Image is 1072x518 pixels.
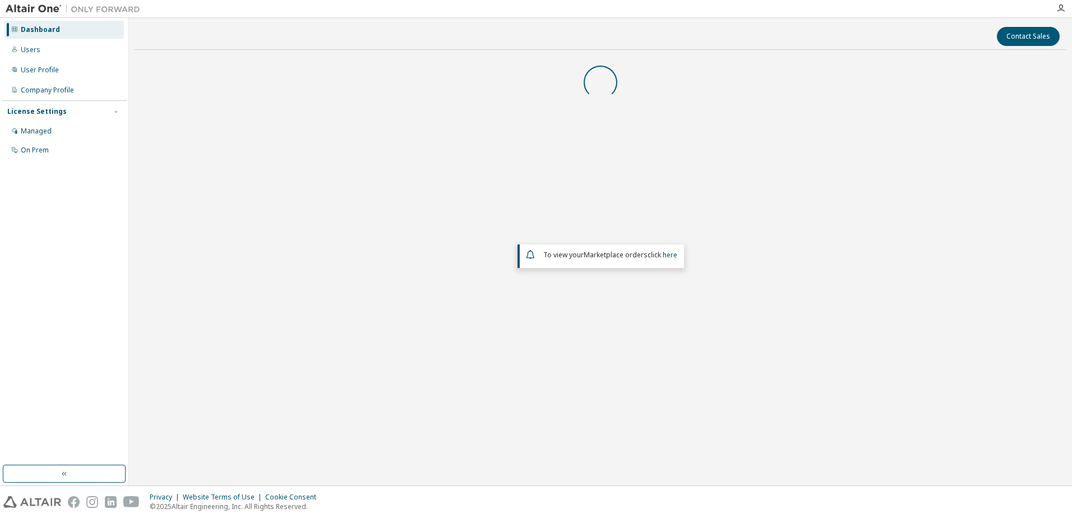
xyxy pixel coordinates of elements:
[123,496,140,508] img: youtube.svg
[584,250,648,260] em: Marketplace orders
[543,250,677,260] span: To view your click
[663,250,677,260] a: here
[6,3,146,15] img: Altair One
[21,66,59,75] div: User Profile
[150,493,183,502] div: Privacy
[150,502,323,511] p: © 2025 Altair Engineering, Inc. All Rights Reserved.
[21,86,74,95] div: Company Profile
[997,27,1060,46] button: Contact Sales
[265,493,323,502] div: Cookie Consent
[7,107,67,116] div: License Settings
[21,25,60,34] div: Dashboard
[105,496,117,508] img: linkedin.svg
[21,146,49,155] div: On Prem
[86,496,98,508] img: instagram.svg
[21,45,40,54] div: Users
[183,493,265,502] div: Website Terms of Use
[68,496,80,508] img: facebook.svg
[21,127,52,136] div: Managed
[3,496,61,508] img: altair_logo.svg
